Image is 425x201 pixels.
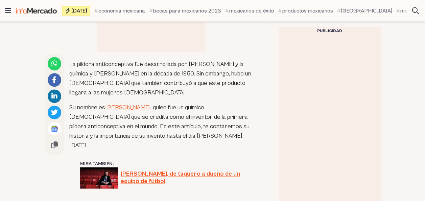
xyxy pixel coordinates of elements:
[121,170,246,185] span: [PERSON_NAME], de taquero a dueño de un equipo de fútbol
[80,167,118,188] img: Jorge Vergara fue uno de los hombres más ricos de México.
[282,7,333,15] span: productos mexicanos
[69,103,257,150] p: Su nombre es , quien fue un químico [DEMOGRAPHIC_DATA] que se credita como el inventor de la prim...
[105,104,150,111] a: [PERSON_NAME]
[337,7,392,15] a: [GEOGRAPHIC_DATA]
[98,7,145,15] span: economía mexicana
[149,7,221,15] a: becas para mexicanos 2023
[225,7,274,15] a: mexicanos de éxito
[80,167,246,188] a: [PERSON_NAME], de taquero a dueño de un equipo de fútbol
[94,7,145,15] a: economía mexicana
[229,7,274,15] span: mexicanos de éxito
[341,7,392,15] span: [GEOGRAPHIC_DATA]
[279,27,380,35] div: Publicidad
[69,60,257,97] p: La píldora anticonceptiva fue desarrollada por [PERSON_NAME] y la química y [PERSON_NAME] en la d...
[50,125,58,133] img: Google News logo
[80,160,246,167] div: Mira también:
[71,8,87,14] span: [DATE]
[153,7,221,15] span: becas para mexicanos 2023
[16,8,57,14] img: Infomercado México logo
[278,7,333,15] a: productos mexicanos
